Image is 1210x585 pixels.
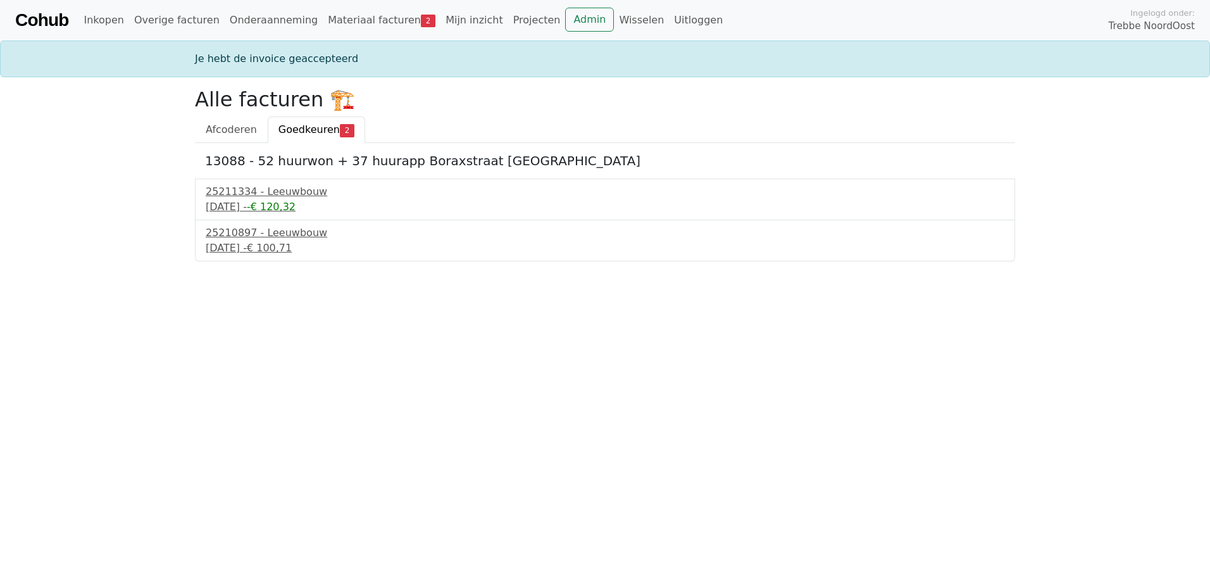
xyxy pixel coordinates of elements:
a: Projecten [508,8,566,33]
div: [DATE] - [206,199,1004,215]
span: Goedkeuren [278,123,340,135]
a: Goedkeuren2 [268,116,365,143]
a: Admin [565,8,614,32]
a: 25211334 - Leeuwbouw[DATE] --€ 120,32 [206,184,1004,215]
span: Afcoderen [206,123,257,135]
span: 2 [421,15,435,27]
a: 25210897 - Leeuwbouw[DATE] -€ 100,71 [206,225,1004,256]
a: Wisselen [614,8,669,33]
h5: 13088 - 52 huurwon + 37 huurapp Boraxstraat [GEOGRAPHIC_DATA] [205,153,1005,168]
div: Je hebt de invoice geaccepteerd [187,51,1023,66]
a: Materiaal facturen2 [323,8,440,33]
a: Mijn inzicht [440,8,508,33]
div: [DATE] - [206,241,1004,256]
h2: Alle facturen 🏗️ [195,87,1015,111]
span: Ingelogd onder: [1130,7,1195,19]
span: 2 [340,124,354,137]
span: -€ 120,32 [247,201,296,213]
a: Overige facturen [129,8,225,33]
a: Inkopen [78,8,128,33]
span: Trebbe NoordOost [1109,19,1195,34]
a: Onderaanneming [225,8,323,33]
div: 25211334 - Leeuwbouw [206,184,1004,199]
a: Uitloggen [669,8,728,33]
div: 25210897 - Leeuwbouw [206,225,1004,241]
span: € 100,71 [247,242,292,254]
a: Afcoderen [195,116,268,143]
a: Cohub [15,5,68,35]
